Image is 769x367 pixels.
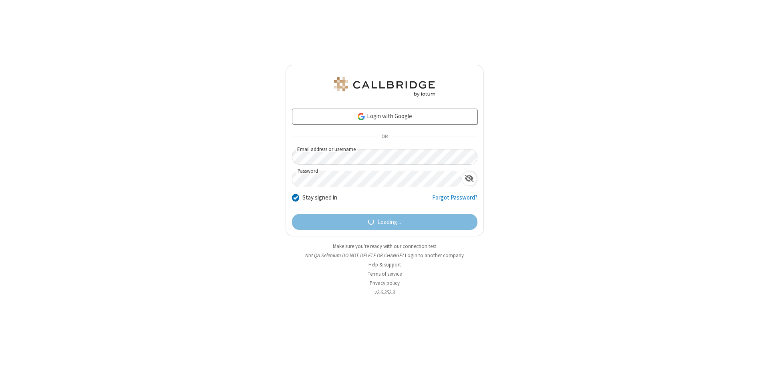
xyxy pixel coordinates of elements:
a: Privacy policy [370,280,400,286]
button: Loading... [292,214,477,230]
input: Email address or username [292,149,477,165]
span: OR [378,131,391,143]
img: google-icon.png [357,112,366,121]
a: Terms of service [368,270,402,277]
a: Login with Google [292,109,477,125]
li: v2.6.352.3 [286,288,484,296]
input: Password [292,171,461,187]
li: Not QA Selenium DO NOT DELETE OR CHANGE? [286,252,484,259]
a: Help & support [368,261,401,268]
a: Forgot Password? [432,193,477,208]
label: Stay signed in [302,193,337,202]
img: QA Selenium DO NOT DELETE OR CHANGE [332,77,437,97]
span: Loading... [377,218,401,227]
div: Show password [461,171,477,186]
button: Login to another company [405,252,464,259]
a: Make sure you're ready with our connection test [333,243,436,250]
